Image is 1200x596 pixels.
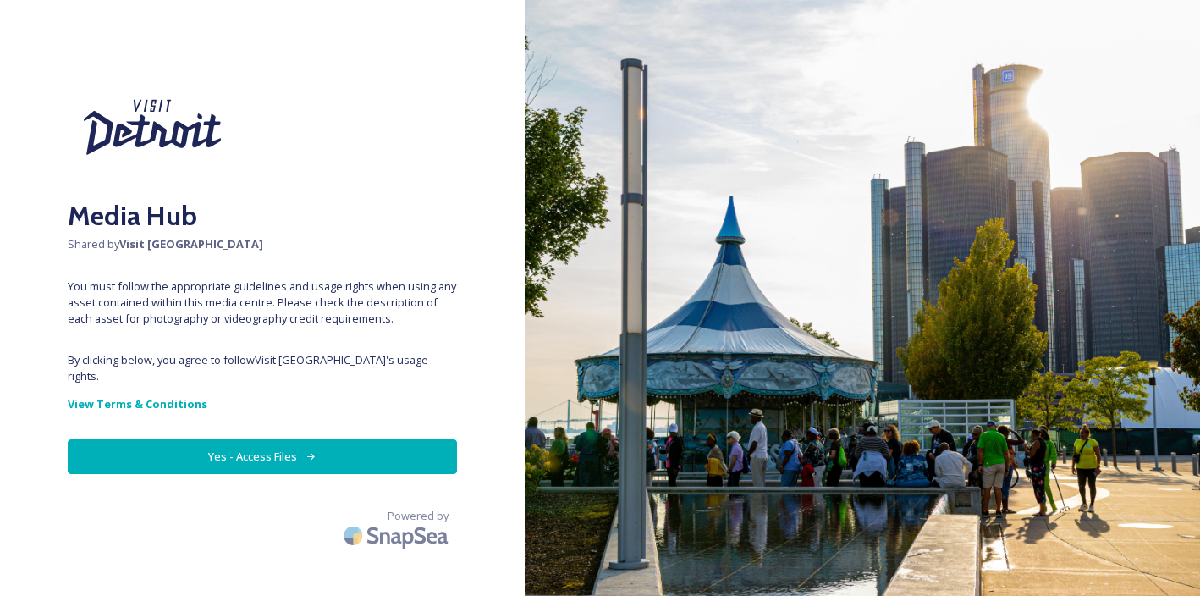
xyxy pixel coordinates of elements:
img: SnapSea Logo [339,516,457,555]
span: You must follow the appropriate guidelines and usage rights when using any asset contained within... [68,279,457,328]
span: By clicking below, you agree to follow Visit [GEOGRAPHIC_DATA] 's usage rights. [68,352,457,384]
span: Powered by [388,508,449,524]
h2: Media Hub [68,196,457,236]
a: View Terms & Conditions [68,394,457,414]
img: Visit%20Detroit%20New%202024.svg [68,68,237,187]
button: Yes - Access Files [68,439,457,474]
span: Shared by [68,236,457,252]
strong: Visit [GEOGRAPHIC_DATA] [119,236,263,251]
strong: View Terms & Conditions [68,396,207,411]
